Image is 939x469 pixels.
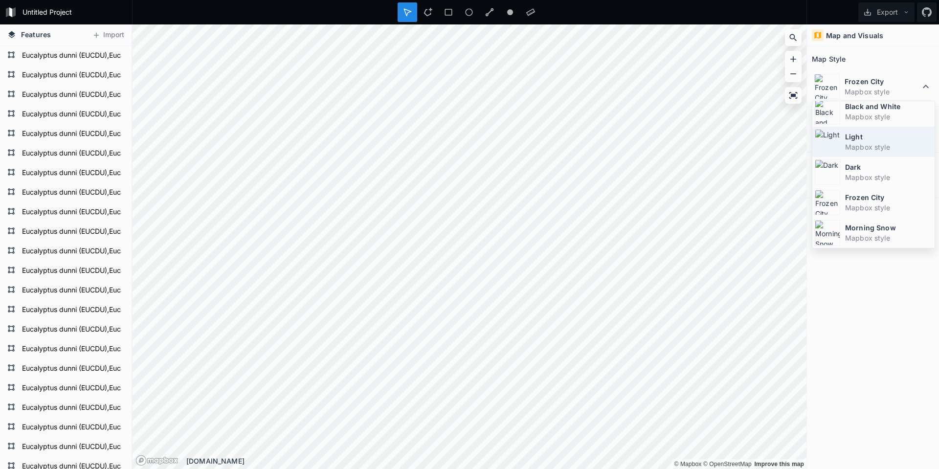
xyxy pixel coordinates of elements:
a: Map feedback [754,461,804,468]
dt: Dark [845,162,932,172]
dt: Frozen City [845,192,932,202]
img: Dark [815,159,840,185]
img: Morning Snow [815,220,840,246]
img: Frozen City [815,190,840,215]
h4: Map and Visuals [826,30,883,41]
dt: Black and White [845,101,932,112]
span: Features [21,29,51,40]
dd: Mapbox style [845,112,932,122]
dd: Mapbox style [845,202,932,213]
a: Mapbox [674,461,701,468]
button: Export [858,2,915,22]
dd: Mapbox style [845,142,932,152]
dd: Mapbox style [845,233,932,243]
div: [DOMAIN_NAME] [186,456,806,466]
h2: Map Style [812,51,846,67]
a: OpenStreetMap [703,461,752,468]
a: Mapbox logo [135,455,179,466]
img: Light [815,129,840,155]
img: Black and White [815,99,840,124]
dd: Mapbox style [845,172,932,182]
img: Frozen City [814,74,840,99]
dd: Mapbox style [845,87,920,97]
dt: Frozen City [845,76,920,87]
button: Import [87,27,129,43]
dt: Morning Snow [845,223,932,233]
dt: Light [845,132,932,142]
